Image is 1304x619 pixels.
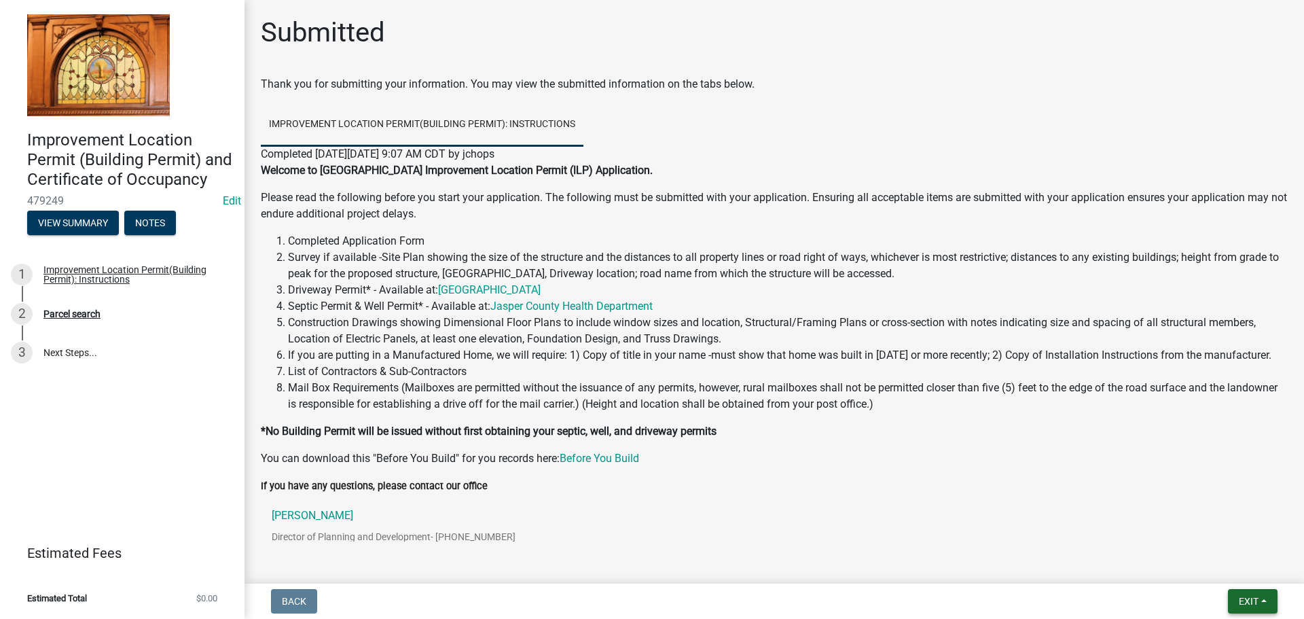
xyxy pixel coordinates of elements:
[27,14,170,116] img: Jasper County, Indiana
[11,303,33,325] div: 2
[261,164,653,177] strong: Welcome to [GEOGRAPHIC_DATA] Improvement Location Permit (ILP) Application.
[288,364,1288,380] li: List of Contractors & Sub-Contractors
[261,425,717,438] strong: *No Building Permit will be issued without first obtaining your septic, well, and driveway permits
[272,532,537,542] p: Director of Planning and Development
[272,510,515,521] p: [PERSON_NAME]
[223,194,241,207] wm-modal-confirm: Edit Application Number
[261,450,1288,467] p: You can download this "Before You Build" for you records here:
[11,342,33,364] div: 3
[27,594,87,603] span: Estimated Total
[196,594,217,603] span: $0.00
[288,249,1288,282] li: Survey if available -Site Plan showing the size of the structure and the distances to all propert...
[261,499,1288,563] a: [PERSON_NAME]Director of Planning and Development- [PHONE_NUMBER]
[27,130,234,189] h4: Improvement Location Permit (Building Permit) and Certificate of Occupancy
[11,540,223,567] a: Estimated Fees
[490,300,653,313] a: Jasper County Health Department
[261,190,1288,222] p: Please read the following before you start your application. The following must be submitted with...
[282,596,306,607] span: Back
[261,482,488,491] label: If you have any questions, please contact our office
[223,194,241,207] a: Edit
[261,103,583,147] a: Improvement Location Permit(Building Permit): Instructions
[288,298,1288,315] li: Septic Permit & Well Permit* - Available at:
[261,16,385,49] h1: Submitted
[43,265,223,284] div: Improvement Location Permit(Building Permit): Instructions
[43,309,101,319] div: Parcel search
[438,283,541,296] a: [GEOGRAPHIC_DATA]
[288,233,1288,249] li: Completed Application Form
[27,219,119,230] wm-modal-confirm: Summary
[1239,596,1258,607] span: Exit
[288,282,1288,298] li: Driveway Permit* - Available at:
[288,380,1288,412] li: Mail Box Requirements (Mailboxes are permitted without the issuance of any permits, however, rura...
[1228,589,1278,614] button: Exit
[124,219,176,230] wm-modal-confirm: Notes
[124,211,176,235] button: Notes
[27,194,217,207] span: 479249
[261,76,1288,92] div: Thank you for submitting your information. You may view the submitted information on the tabs below.
[271,589,317,614] button: Back
[431,531,515,542] span: - [PHONE_NUMBER]
[261,147,494,160] span: Completed [DATE][DATE] 9:07 AM CDT by jchops
[27,211,119,235] button: View Summary
[560,452,639,465] a: Before You Build
[288,315,1288,347] li: Construction Drawings showing Dimensional Floor Plans to include window sizes and location, Struc...
[11,264,33,285] div: 1
[288,347,1288,364] li: If you are putting in a Manufactured Home, we will require: 1) Copy of title in your name -must s...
